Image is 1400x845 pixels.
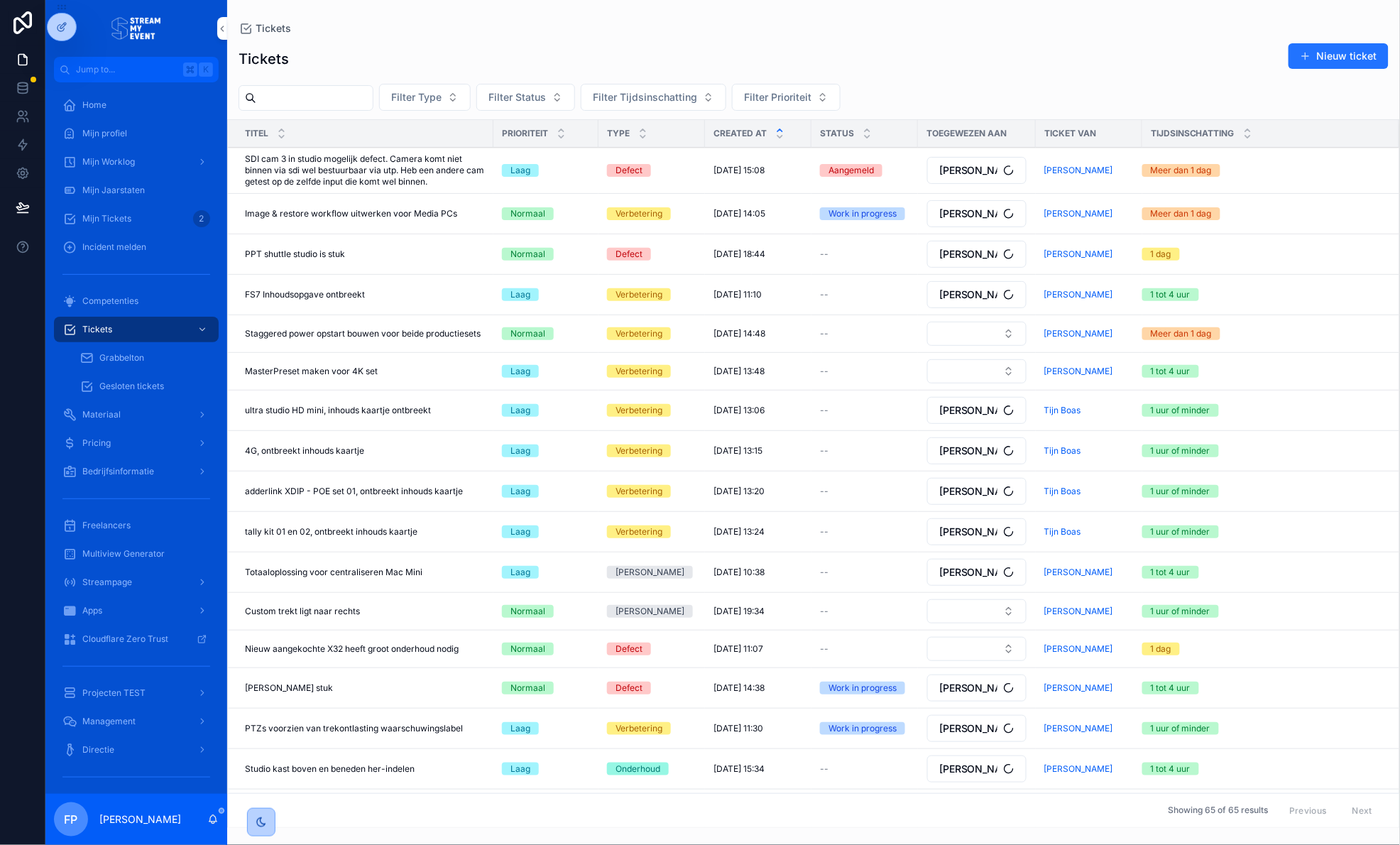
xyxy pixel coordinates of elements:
[713,289,803,300] a: [DATE] 11:10
[1044,405,1081,416] span: Tijn Boas
[616,404,662,417] div: Verbetering
[245,153,485,187] span: SDI cam 3 in studio mogelijk defect. Camera komt niet binnen via sdi wel bestuurbaar via utp. Heb...
[927,397,1027,424] button: Select Button
[1142,485,1382,498] a: 1 uur of minder
[1142,248,1382,261] a: 1 dag
[510,485,530,498] div: Laag
[713,486,803,497] a: [DATE] 13:20
[713,249,803,260] a: [DATE] 18:44
[820,328,909,339] a: --
[1151,525,1210,538] div: 1 uur of minder
[607,207,696,220] a: Verbetering
[1044,165,1113,176] a: [PERSON_NAME]
[502,248,590,261] a: Normaal
[927,637,1027,661] button: Select Button
[927,675,1027,702] button: Select Button
[1142,404,1382,417] a: 1 uur of minder
[54,598,219,623] a: Apps
[502,525,590,538] a: Laag
[616,164,642,177] div: Defect
[476,84,575,111] button: Select Button
[82,241,146,253] span: Incident melden
[45,82,227,794] div: scrollable content
[1044,643,1113,655] a: [PERSON_NAME]
[607,566,696,579] a: [PERSON_NAME]
[1151,445,1210,457] div: 1 uur of minder
[713,165,803,176] a: [DATE] 15:08
[245,208,457,219] span: Image & restore workflow uitwerken voor Media PCs
[1142,327,1382,340] a: Meer dan 1 dag
[54,178,219,203] a: Mijn Jaarstaten
[713,606,803,617] a: [DATE] 19:34
[828,164,874,177] div: Aangemeld
[607,404,696,417] a: Verbetering
[1044,486,1081,497] a: Tijn Boas
[1142,605,1382,618] a: 1 uur of minder
[1044,526,1081,538] a: Tijn Boas
[616,566,684,579] div: [PERSON_NAME]
[926,240,1027,268] a: Select Button
[54,288,219,314] a: Competenties
[713,486,765,497] span: [DATE] 13:20
[1044,328,1134,339] a: [PERSON_NAME]
[1151,404,1210,417] div: 1 uur of minder
[939,681,997,695] span: [PERSON_NAME]
[1044,249,1113,260] a: [PERSON_NAME]
[1151,605,1210,618] div: 1 uur of minder
[939,525,997,539] span: [PERSON_NAME]
[1142,643,1382,655] a: 1 dag
[54,513,219,538] a: Freelancers
[939,403,997,418] span: [PERSON_NAME]
[245,486,485,497] a: adderlink XDIP - POE set 01, ontbreekt inhouds kaartje
[391,90,442,104] span: Filter Type
[99,381,164,392] span: Gesloten tickets
[1044,567,1134,578] a: [PERSON_NAME]
[54,149,219,175] a: Mijn Worklog
[82,409,121,420] span: Materiaal
[713,643,763,655] span: [DATE] 11:07
[713,208,803,219] a: [DATE] 14:05
[607,445,696,457] a: Verbetering
[820,643,909,655] a: --
[510,365,530,378] div: Laag
[510,327,545,340] div: Normaal
[54,234,219,260] a: Incident melden
[245,682,333,694] span: [PERSON_NAME] stuk
[1044,289,1113,300] span: [PERSON_NAME]
[245,445,485,457] a: 4G, ontbreekt inhouds kaartje
[1151,327,1212,340] div: Meer dan 1 dag
[245,249,345,260] span: PPT shuttle studio is stuk
[1044,165,1134,176] a: [PERSON_NAME]
[82,437,111,449] span: Pricing
[245,606,360,617] span: Custom trekt ligt naar rechts
[1044,486,1134,497] a: Tijn Boas
[245,289,365,300] span: FS7 Inhoudsopgave ontbreekt
[1044,526,1134,538] a: Tijn Boas
[820,567,828,578] span: --
[245,643,459,655] span: Nieuw aangekochte X32 heeft groot onderhoud nodig
[713,289,762,300] span: [DATE] 11:10
[820,164,909,177] a: Aangemeld
[593,90,697,104] span: Filter Tijdsinschatting
[713,526,765,538] span: [DATE] 13:24
[245,366,378,377] span: MasterPreset maken voor 4K set
[502,207,590,220] a: Normaal
[939,247,997,261] span: [PERSON_NAME]
[82,295,138,307] span: Competenties
[82,128,127,139] span: Mijn profiel
[245,682,485,694] a: [PERSON_NAME] stuk
[245,606,485,617] a: Custom trekt ligt naar rechts
[820,366,909,377] a: --
[54,626,219,652] a: Cloudflare Zero Trust
[713,567,765,578] span: [DATE] 10:38
[820,405,828,416] span: --
[1044,606,1113,617] a: [PERSON_NAME]
[607,164,696,177] a: Defect
[616,207,662,220] div: Verbetering
[1142,682,1382,694] a: 1 tot 4 uur
[744,90,811,104] span: Filter Prioriteit
[1289,43,1389,69] button: Nieuw ticket
[616,682,642,694] div: Defect
[1044,445,1134,457] a: Tijn Boas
